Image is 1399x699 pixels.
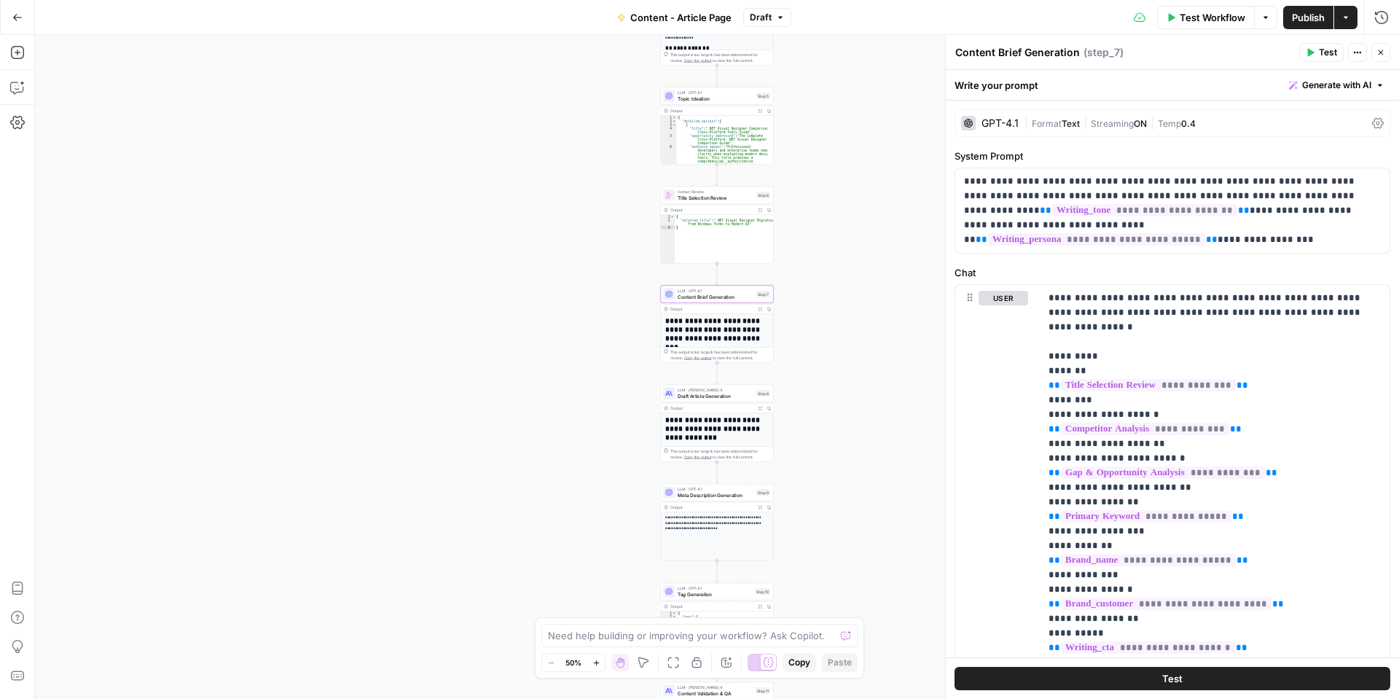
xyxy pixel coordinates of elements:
[661,612,677,615] div: 1
[828,656,852,669] span: Paste
[1292,10,1325,25] span: Publish
[788,656,810,669] span: Copy
[716,165,718,186] g: Edge from step_5 to step_6
[608,6,740,29] button: Content - Article Page
[1157,6,1254,29] button: Test Workflow
[1162,671,1183,686] span: Test
[756,390,770,397] div: Step 8
[756,489,770,496] div: Step 9
[678,684,753,690] span: LLM · [PERSON_NAME] 4
[822,653,858,672] button: Paste
[670,306,753,312] div: Output
[678,690,753,697] span: Content Validation & QA
[716,66,718,87] g: Edge from step_4 to step_5
[684,455,712,459] span: Copy the output
[955,265,1390,280] label: Chat
[678,189,753,195] span: Human Review
[684,58,712,63] span: Copy the output
[661,87,774,165] div: LLM · GPT-4.1Topic IdeationStep 5Output{ "detailed_options":[ { "title":".NET Visual Designer Com...
[661,127,677,134] div: 4
[670,207,753,213] div: Output
[1302,79,1371,92] span: Generate with AI
[673,116,677,120] span: Toggle code folding, rows 1 through 41
[716,462,718,483] g: Edge from step_8 to step_9
[756,291,770,297] div: Step 7
[684,356,712,360] span: Copy the output
[673,615,677,619] span: Toggle code folding, rows 2 through 13
[678,293,753,300] span: Content Brief Generation
[661,187,774,264] div: Human ReviewTitle Selection ReviewStep 6Output{ "selected_title":".NET Visual Designer Migration:...
[955,667,1390,690] button: Test
[756,93,770,99] div: Step 5
[670,215,675,219] span: Toggle code folding, rows 1 through 3
[1180,10,1245,25] span: Test Workflow
[750,11,772,24] span: Draft
[678,95,753,102] span: Topic Ideation
[716,264,718,285] g: Edge from step_6 to step_7
[1158,118,1181,129] span: Temp
[783,653,816,672] button: Copy
[1299,43,1344,62] button: Test
[716,660,718,682] g: Edge from step_10 to step_11
[1024,115,1032,130] span: |
[661,123,677,127] div: 3
[678,90,753,95] span: LLM · GPT-4.1
[661,226,675,230] div: 3
[670,504,753,510] div: Output
[1283,76,1390,95] button: Generate with AI
[670,52,770,63] div: This output is too large & has been abbreviated for review. to view the full content.
[661,219,675,226] div: 2
[661,615,677,619] div: 2
[955,45,1080,60] textarea: Content Brief Generation
[756,192,770,198] div: Step 6
[756,687,770,694] div: Step 11
[678,392,753,399] span: Draft Article Generation
[979,291,1028,305] button: user
[678,491,753,499] span: Meta Description Generation
[670,405,753,411] div: Output
[661,215,675,219] div: 1
[678,585,752,591] span: LLM · GPT-4.1
[678,486,753,492] span: LLM · GPT-4.1
[661,116,677,120] div: 1
[661,120,677,123] div: 2
[716,363,718,384] g: Edge from step_7 to step_8
[670,349,770,361] div: This output is too large & has been abbreviated for review. to view the full content.
[630,10,732,25] span: Content - Article Page
[955,149,1390,163] label: System Prompt
[661,134,677,145] div: 5
[565,657,581,668] span: 50%
[678,194,753,201] span: Title Selection Review
[1080,115,1091,130] span: |
[661,145,677,189] div: 6
[1147,115,1158,130] span: |
[678,288,753,294] span: LLM · GPT-4.1
[946,70,1399,100] div: Write your prompt
[1083,45,1124,60] span: ( step_7 )
[670,448,770,460] div: This output is too large & has been abbreviated for review. to view the full content.
[678,387,753,393] span: LLM · [PERSON_NAME] 4
[673,123,677,127] span: Toggle code folding, rows 3 through 8
[1062,118,1080,129] span: Text
[743,8,791,27] button: Draft
[670,604,753,609] div: Output
[673,612,677,615] span: Toggle code folding, rows 1 through 14
[1319,46,1337,59] span: Test
[1032,118,1062,129] span: Format
[678,590,752,598] span: Tag Generation
[670,108,753,114] div: Output
[1181,118,1196,129] span: 0.4
[1283,6,1333,29] button: Publish
[673,120,677,123] span: Toggle code folding, rows 2 through 33
[716,561,718,582] g: Edge from step_9 to step_10
[661,583,774,660] div: LLM · GPT-4.1Tag GenerationStep 10Output{ "tags":[ ".net visual designer", "windows forms designe...
[981,118,1019,128] div: GPT-4.1
[1134,118,1147,129] span: ON
[1091,118,1134,129] span: Streaming
[755,588,770,595] div: Step 10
